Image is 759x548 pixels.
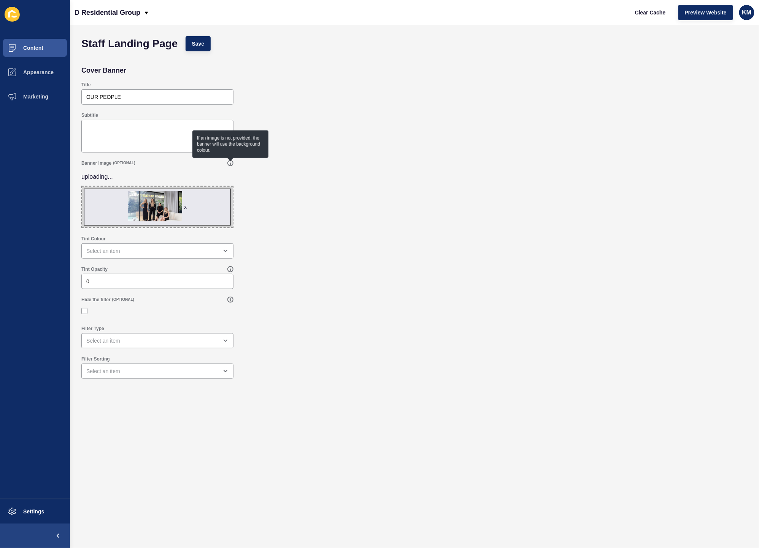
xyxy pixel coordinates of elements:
span: KM [742,9,752,16]
h1: Staff Landing Page [81,40,178,48]
label: Filter Sorting [81,356,110,362]
label: Subtitle [81,112,98,118]
div: x [184,203,187,211]
div: If an image is not provided, the banner will use the background colour. [197,135,264,153]
span: Clear Cache [635,9,666,16]
label: Filter Type [81,326,104,332]
p: uploading... [81,168,233,186]
label: Banner Image [81,160,111,166]
span: (OPTIONAL) [113,160,135,166]
div: open menu [81,364,233,379]
button: Clear Cache [629,5,672,20]
button: Preview Website [678,5,733,20]
div: open menu [81,333,233,348]
button: Save [186,36,211,51]
h2: Cover Banner [81,67,126,74]
label: Tint Opacity [81,266,108,272]
p: D Residential Group [75,3,140,22]
span: Preview Website [685,9,727,16]
span: (OPTIONAL) [112,297,134,302]
div: open menu [81,243,233,259]
label: Hide the filter [81,297,111,303]
span: Save [192,40,205,48]
label: Tint Colour [81,236,106,242]
label: Title [81,82,91,88]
